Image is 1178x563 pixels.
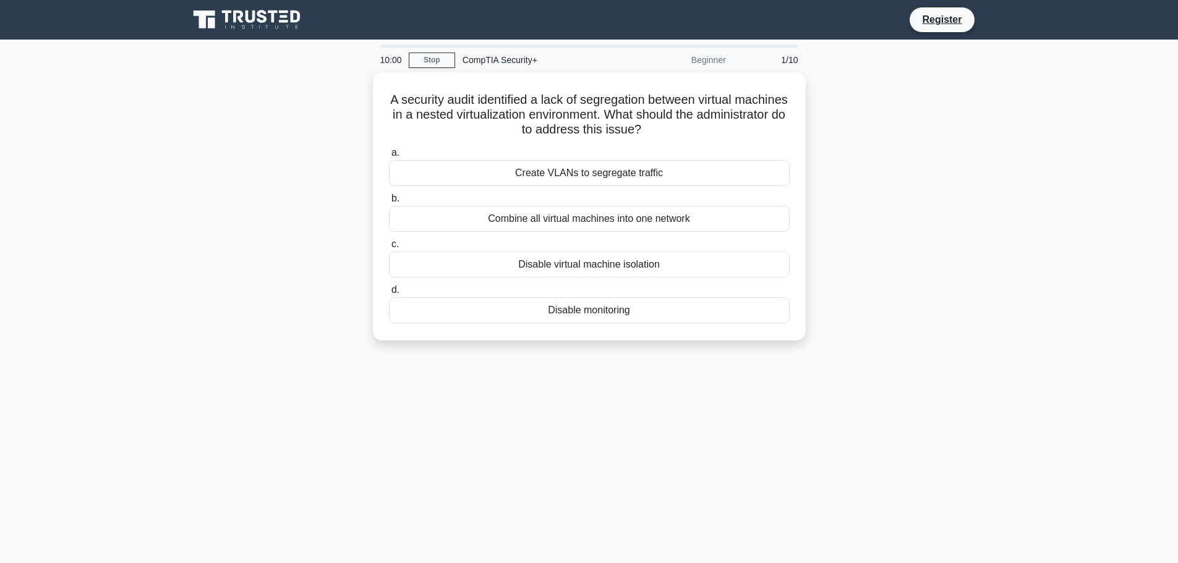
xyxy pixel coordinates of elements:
[915,12,969,27] a: Register
[389,297,790,323] div: Disable monitoring
[409,53,455,68] a: Stop
[389,252,790,277] div: Disable virtual machine isolation
[388,92,791,138] h5: A security audit identified a lack of segregation between virtual machines in a nested virtualiza...
[389,160,790,186] div: Create VLANs to segregate traffic
[625,48,733,72] div: Beginner
[391,147,399,158] span: a.
[391,284,399,295] span: d.
[391,193,399,203] span: b.
[455,48,625,72] div: CompTIA Security+
[389,206,790,232] div: Combine all virtual machines into one network
[373,48,409,72] div: 10:00
[733,48,806,72] div: 1/10
[391,239,399,249] span: c.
